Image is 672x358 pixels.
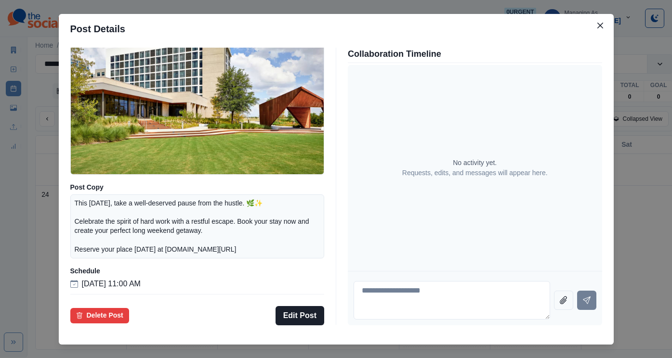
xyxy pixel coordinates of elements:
[554,291,573,310] button: Attach file
[453,158,497,168] p: No activity yet.
[70,266,325,276] p: Schedule
[82,278,141,290] p: [DATE] 11:00 AM
[59,14,614,44] header: Post Details
[348,48,602,61] p: Collaboration Timeline
[70,308,129,323] button: Delete Post
[75,199,320,255] p: This [DATE], take a well-deserved pause from the hustle. 🌿✨ Celebrate the spirit of hard work wit...
[402,168,548,178] p: Requests, edits, and messages will appear here.
[593,18,608,33] button: Close
[276,306,324,325] button: Edit Post
[71,6,324,175] img: xg2vis5glpnzissamyop
[577,291,596,310] button: Send message
[70,182,325,192] p: Post Copy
